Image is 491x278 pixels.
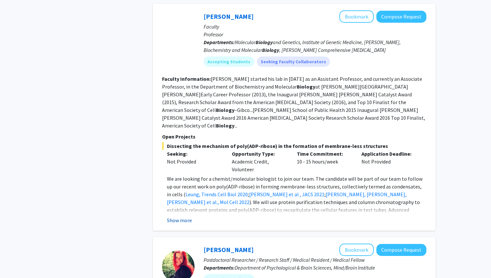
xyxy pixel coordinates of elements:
p: We are looking for a chemist/molecular biologist to join our team. The candidate will be part of ... [167,175,426,229]
p: Open Projects [162,133,426,140]
button: Add Anthony K. L. Leung to Bookmarks [339,10,374,23]
p: Opportunity Type: [232,150,287,158]
b: Faculty Information: [162,76,211,82]
b: Biology [216,122,234,129]
button: Compose Request to Anthony K. L. Leung [376,11,426,23]
b: Departments: [204,39,235,45]
div: Academic Credit, Volunteer [227,150,292,173]
p: Faculty [204,23,426,30]
div: 10 - 15 hours/week [292,150,357,173]
button: Add Audrey Branch to Bookmarks [339,244,374,256]
span: Dissecting the mechanism of poly(ADP-ribose) in the formation of membrane-less structures [162,142,426,150]
span: Molecular and Genetics, Institute of Genetic Medicine, [PERSON_NAME], Biochemistry and Molecular ... [204,39,401,53]
mat-chip: Seeking Faculty Collaborators [257,56,330,67]
button: Show more [167,216,192,224]
mat-chip: Accepting Students [204,56,254,67]
div: Not Provided [357,150,422,173]
a: [PERSON_NAME] et al , JACS 2021 [249,191,324,198]
b: Departments: [204,264,235,271]
iframe: Chat [5,249,28,273]
button: Compose Request to Audrey Branch [376,244,426,256]
p: Time Commitment: [297,150,352,158]
div: Not Provided [167,158,222,165]
b: Biology [216,107,234,113]
b: Biology [297,83,315,90]
p: Postdoctoral Researcher / Research Staff / Medical Resident / Medical Fellow [204,256,426,264]
p: Professor [204,30,426,38]
a: [PERSON_NAME] [204,12,254,20]
p: Seeking: [167,150,222,158]
a: Leung, Trends Cell Biol 2020 [185,191,248,198]
span: Department of Psychological & Brain Sciences, Mind/Brain Institute [235,264,375,271]
p: Application Deadline: [361,150,417,158]
b: Biology [256,39,273,45]
fg-read-more: [PERSON_NAME] started his lab in [DATE] as an Assistant Professor, and currently an Associate Pro... [162,76,425,129]
b: Biology [262,47,279,53]
a: [PERSON_NAME] [204,246,254,254]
